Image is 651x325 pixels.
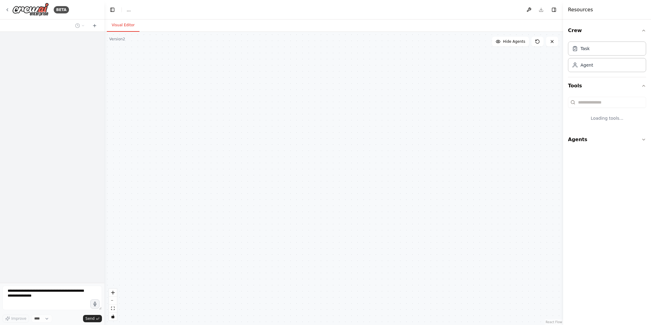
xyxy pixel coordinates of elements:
button: Tools [568,77,646,94]
button: Hide Agents [492,37,529,46]
button: fit view [109,305,117,312]
button: Click to speak your automation idea [90,299,99,309]
button: Agents [568,131,646,148]
span: ... [127,7,131,13]
button: Improve [2,315,29,323]
div: BETA [54,6,69,13]
div: Tools [568,94,646,131]
span: Improve [11,316,26,321]
button: Visual Editor [107,19,139,32]
span: Send [85,316,95,321]
nav: breadcrumb [127,7,131,13]
div: Crew [568,39,646,77]
button: Crew [568,22,646,39]
span: Hide Agents [503,39,525,44]
div: Version 2 [109,37,125,42]
a: React Flow attribution [546,320,562,324]
div: Loading tools... [568,110,646,126]
button: zoom out [109,297,117,305]
div: React Flow controls [109,289,117,320]
button: Switch to previous chat [73,22,87,29]
button: zoom in [109,289,117,297]
h4: Resources [568,6,593,13]
button: Hide left sidebar [108,5,117,14]
button: Hide right sidebar [550,5,558,14]
div: Task [580,46,590,52]
div: Agent [580,62,593,68]
button: Start a new chat [90,22,99,29]
img: Logo [12,3,49,16]
button: Send [83,315,102,322]
button: toggle interactivity [109,312,117,320]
